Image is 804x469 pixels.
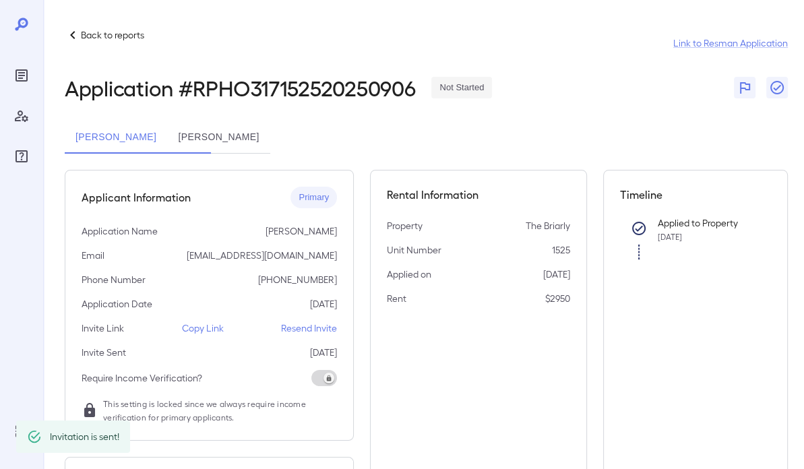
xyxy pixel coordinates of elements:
[167,121,270,154] button: [PERSON_NAME]
[266,224,337,238] p: [PERSON_NAME]
[82,189,191,206] h5: Applicant Information
[82,297,152,311] p: Application Date
[50,425,119,449] div: Invitation is sent!
[182,321,224,335] p: Copy Link
[82,321,124,335] p: Invite Link
[290,191,337,204] span: Primary
[526,219,570,232] p: The Briarly
[82,224,158,238] p: Application Name
[431,82,492,94] span: Not Started
[673,36,788,50] a: Link to Resman Application
[552,243,570,257] p: 1525
[82,273,146,286] p: Phone Number
[543,268,570,281] p: [DATE]
[11,146,32,167] div: FAQ
[82,249,104,262] p: Email
[387,292,406,305] p: Rent
[766,77,788,98] button: Close Report
[734,77,755,98] button: Flag Report
[310,297,337,311] p: [DATE]
[65,121,167,154] button: [PERSON_NAME]
[658,216,749,230] p: Applied to Property
[387,268,431,281] p: Applied on
[11,420,32,442] div: Log Out
[258,273,337,286] p: [PHONE_NUMBER]
[82,371,202,385] p: Require Income Verification?
[65,75,415,100] h2: Application # RPHO317152520250906
[11,105,32,127] div: Manage Users
[658,232,682,241] span: [DATE]
[620,187,771,203] h5: Timeline
[387,187,570,203] h5: Rental Information
[11,65,32,86] div: Reports
[310,346,337,359] p: [DATE]
[545,292,570,305] p: $2950
[281,321,337,335] p: Resend Invite
[103,397,337,424] span: This setting is locked since we always require income verification for primary applicants.
[387,243,441,257] p: Unit Number
[387,219,423,232] p: Property
[82,346,126,359] p: Invite Sent
[81,28,144,42] p: Back to reports
[187,249,337,262] p: [EMAIL_ADDRESS][DOMAIN_NAME]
